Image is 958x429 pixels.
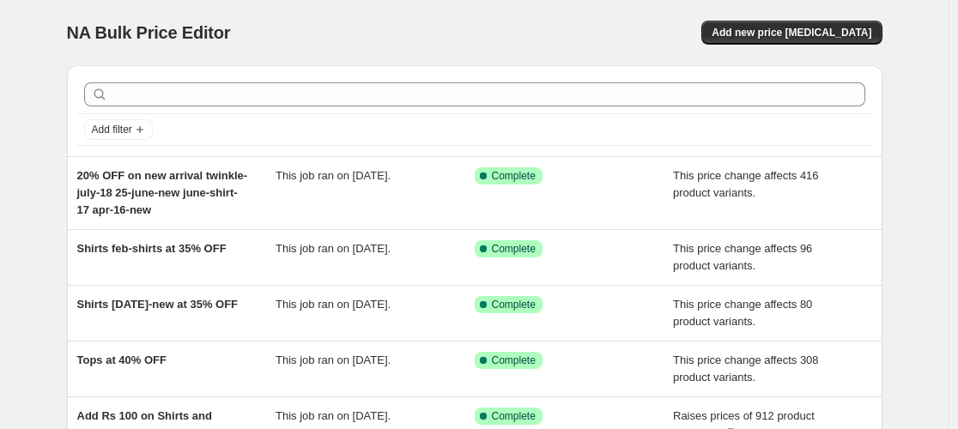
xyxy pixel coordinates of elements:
span: Shirts [DATE]-new at 35% OFF [77,298,239,311]
span: This job ran on [DATE]. [276,298,391,311]
span: This price change affects 308 product variants. [673,353,819,384]
span: This job ran on [DATE]. [276,169,391,182]
span: Complete [492,353,536,367]
span: This job ran on [DATE]. [276,353,391,366]
span: This job ran on [DATE]. [276,242,391,255]
button: Add new price [MEDICAL_DATA] [701,21,882,45]
span: NA Bulk Price Editor [67,23,231,42]
span: This price change affects 96 product variants. [673,242,812,272]
span: This price change affects 80 product variants. [673,298,812,328]
span: This price change affects 416 product variants. [673,169,819,199]
span: Complete [492,242,536,256]
span: 20% OFF on new arrival twinkle-july-18 25-june-new june-shirt-17 apr-16-new [77,169,248,216]
button: Add filter [84,119,153,140]
span: Complete [492,169,536,183]
span: Shirts feb-shirts at 35% OFF [77,242,227,255]
span: This job ran on [DATE]. [276,409,391,422]
span: Add new price [MEDICAL_DATA] [712,26,871,39]
span: Complete [492,409,536,423]
span: Tops at 40% OFF [77,353,167,366]
span: Complete [492,298,536,311]
span: Add filter [92,123,132,136]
